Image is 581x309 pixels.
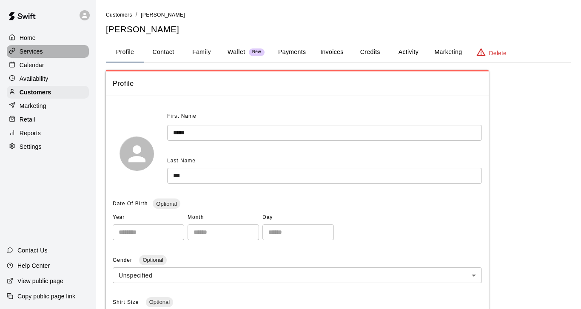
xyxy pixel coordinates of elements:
[228,48,245,57] p: Wallet
[17,292,75,300] p: Copy public page link
[351,42,389,62] button: Credits
[20,142,42,151] p: Settings
[20,129,41,137] p: Reports
[139,257,166,263] span: Optional
[113,257,134,263] span: Gender
[113,201,148,207] span: Date Of Birth
[136,10,137,19] li: /
[249,49,265,55] span: New
[17,261,50,270] p: Help Center
[7,127,89,139] a: Reports
[106,10,571,20] nav: breadcrumb
[113,78,482,89] span: Profile
[427,42,469,62] button: Marketing
[106,42,144,62] button: Profile
[113,267,482,283] div: Unspecified
[182,42,221,62] button: Family
[7,45,89,58] a: Services
[20,34,36,42] p: Home
[153,201,180,207] span: Optional
[113,211,184,224] span: Year
[389,42,427,62] button: Activity
[141,12,185,18] span: [PERSON_NAME]
[106,12,132,18] span: Customers
[20,61,44,69] p: Calendar
[113,299,141,305] span: Shirt Size
[144,42,182,62] button: Contact
[313,42,351,62] button: Invoices
[146,299,173,305] span: Optional
[489,49,507,57] p: Delete
[7,140,89,153] a: Settings
[167,110,197,123] span: First Name
[167,158,196,164] span: Last Name
[7,31,89,44] a: Home
[106,11,132,18] a: Customers
[20,74,48,83] p: Availability
[188,211,259,224] span: Month
[17,246,48,255] p: Contact Us
[20,115,35,124] p: Retail
[7,59,89,71] a: Calendar
[271,42,313,62] button: Payments
[262,211,334,224] span: Day
[20,47,43,56] p: Services
[7,113,89,126] a: Retail
[20,88,51,96] p: Customers
[7,72,89,85] a: Availability
[7,99,89,112] a: Marketing
[20,102,46,110] p: Marketing
[106,42,571,62] div: basic tabs example
[106,24,571,35] h5: [PERSON_NAME]
[17,277,63,285] p: View public page
[7,86,89,99] a: Customers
